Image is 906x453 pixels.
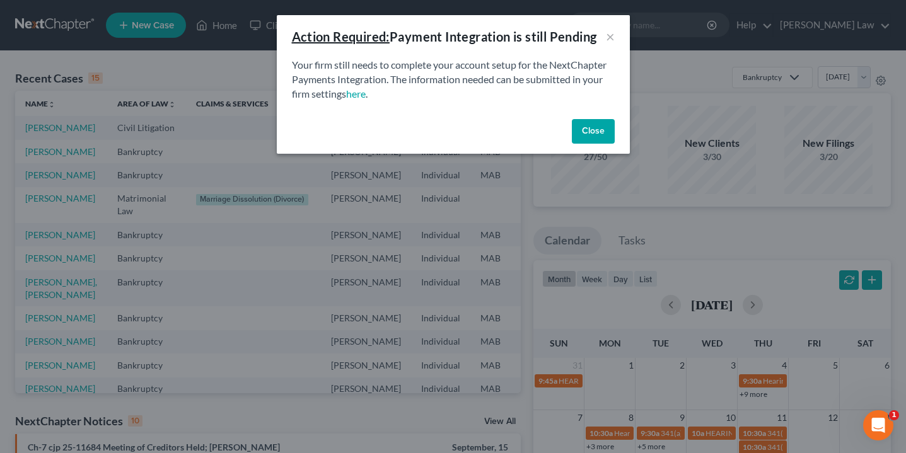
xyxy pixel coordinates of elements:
a: here [346,88,366,100]
button: × [606,29,615,44]
button: Close [572,119,615,144]
div: Payment Integration is still Pending [292,28,597,45]
p: Your firm still needs to complete your account setup for the NextChapter Payments Integration. Th... [292,58,615,101]
span: 1 [889,410,899,420]
iframe: Intercom live chat [863,410,893,440]
u: Action Required: [292,29,390,44]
